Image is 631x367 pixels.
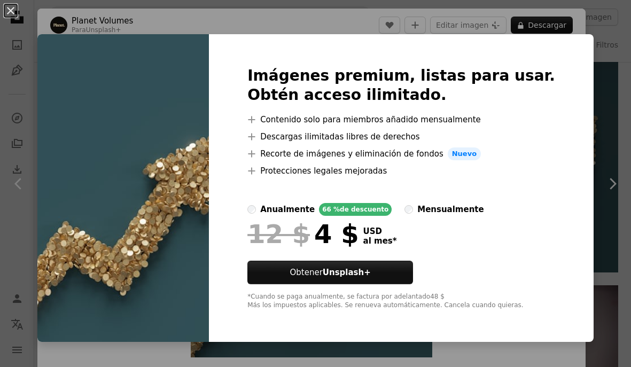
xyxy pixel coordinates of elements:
img: premium_photo-1700428143495-ce0435fefa38 [37,34,209,342]
li: Descargas ilimitadas libres de derechos [247,130,555,143]
strong: Unsplash+ [323,268,371,277]
button: ObtenerUnsplash+ [247,261,413,284]
span: al mes * [363,236,397,246]
span: 12 $ [247,220,310,248]
div: mensualmente [417,203,484,216]
div: *Cuando se paga anualmente, se factura por adelantado 48 $ Más los impuestos aplicables. Se renue... [247,293,555,310]
li: Protecciones legales mejoradas [247,165,555,177]
input: mensualmente [404,205,413,214]
li: Contenido solo para miembros añadido mensualmente [247,113,555,126]
span: Nuevo [448,147,481,160]
li: Recorte de imágenes y eliminación de fondos [247,147,555,160]
span: USD [363,227,397,236]
div: anualmente [260,203,315,216]
div: 66 % de descuento [319,203,392,216]
input: anualmente66 %de descuento [247,205,256,214]
div: 4 $ [247,220,359,248]
h2: Imágenes premium, listas para usar. Obtén acceso ilimitado. [247,66,555,105]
